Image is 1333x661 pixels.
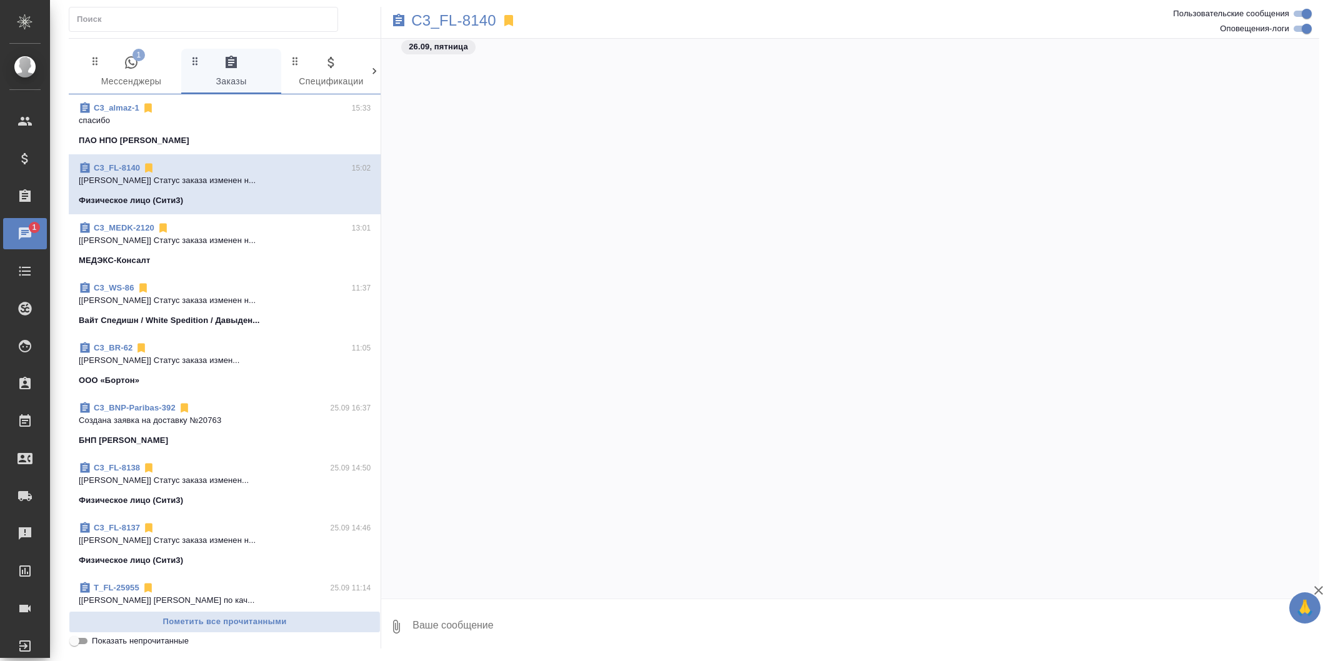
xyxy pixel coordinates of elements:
a: 1 [3,218,47,249]
span: Мессенджеры [89,55,174,89]
svg: Отписаться [135,342,147,354]
p: 25.09 16:37 [331,402,371,414]
a: C3_BNP-Paribas-392 [94,403,176,412]
a: T_FL-25955 [94,583,139,592]
span: 1 [24,221,44,234]
div: C3_MEDK-212013:01[[PERSON_NAME]] Статус заказа изменен н...МЕДЭКС-Консалт [69,214,381,274]
p: БНП [PERSON_NAME] [79,434,168,447]
p: 25.09 11:14 [331,582,371,594]
a: C3_FL-8138 [94,463,140,472]
span: 🙏 [1294,595,1316,621]
a: C3_WS-86 [94,283,134,292]
p: 11:05 [352,342,371,354]
button: Пометить все прочитанными [69,611,381,633]
a: C3_FL-8140 [411,14,496,27]
p: Физическое лицо (Сити3) [79,554,183,567]
svg: Отписаться [137,282,149,294]
svg: Зажми и перетащи, чтобы поменять порядок вкладок [189,55,201,67]
a: C3_almaz-1 [94,103,139,112]
svg: Отписаться [142,162,155,174]
span: Пометить все прочитанными [76,615,374,629]
div: C3_FL-813825.09 14:50[[PERSON_NAME]] Статус заказа изменен...Физическое лицо (Сити3) [69,454,381,514]
div: C3_almaz-115:33спасибоПАО НПО [PERSON_NAME] [69,94,381,154]
div: T_FL-2595525.09 11:14[[PERSON_NAME]] [PERSON_NAME] по кач...Физическое лицо (Таганка) [69,574,381,634]
p: [[PERSON_NAME]] Статус заказа измен... [79,354,371,367]
p: 25.09 14:46 [331,522,371,534]
p: [[PERSON_NAME]] Статус заказа изменен н... [79,294,371,307]
p: 15:33 [352,102,371,114]
p: Вайт Спедишн / White Spedition / Давыден... [79,314,260,327]
input: Поиск [77,11,337,28]
p: 26.09, пятница [409,41,468,53]
p: ООО «Бортон» [79,374,139,387]
div: C3_FL-814015:02[[PERSON_NAME]] Статус заказа изменен н...Физическое лицо (Сити3) [69,154,381,214]
p: 11:37 [352,282,371,294]
p: [[PERSON_NAME]] Статус заказа изменен н... [79,234,371,247]
span: 1 [132,49,145,61]
svg: Отписаться [142,462,155,474]
a: C3_FL-8140 [94,163,140,172]
p: Создана заявка на доставку №20763 [79,414,371,427]
div: C3_BNP-Paribas-39225.09 16:37Создана заявка на доставку №20763БНП [PERSON_NAME] [69,394,381,454]
a: C3_FL-8137 [94,523,140,532]
p: Физическое лицо (Сити3) [79,494,183,507]
p: [[PERSON_NAME]] Статус заказа изменен н... [79,534,371,547]
div: C3_BR-6211:05[[PERSON_NAME]] Статус заказа измен...ООО «Бортон» [69,334,381,394]
p: 13:01 [352,222,371,234]
p: спасибо [79,114,371,127]
p: [[PERSON_NAME]] Статус заказа изменен... [79,474,371,487]
p: МЕДЭКС-Консалт [79,254,150,267]
a: C3_MEDK-2120 [94,223,154,232]
span: Пользовательские сообщения [1173,7,1289,20]
p: 15:02 [352,162,371,174]
span: Оповещения-логи [1220,22,1289,35]
p: [[PERSON_NAME]] [PERSON_NAME] по кач... [79,594,371,607]
span: Спецификации [289,55,374,89]
svg: Отписаться [142,582,154,594]
p: Физическое лицо (Сити3) [79,194,183,207]
div: C3_FL-813725.09 14:46[[PERSON_NAME]] Статус заказа изменен н...Физическое лицо (Сити3) [69,514,381,574]
svg: Зажми и перетащи, чтобы поменять порядок вкладок [89,55,101,67]
div: C3_WS-8611:37[[PERSON_NAME]] Статус заказа изменен н...Вайт Спедишн / White Spedition / Давыден... [69,274,381,334]
svg: Отписаться [142,522,155,534]
a: C3_BR-62 [94,343,132,352]
svg: Отписаться [157,222,169,234]
svg: Зажми и перетащи, чтобы поменять порядок вкладок [289,55,301,67]
span: Заказы [189,55,274,89]
p: ПАО НПО [PERSON_NAME] [79,134,189,147]
button: 🙏 [1289,592,1321,624]
p: 25.09 14:50 [331,462,371,474]
span: Показать непрочитанные [92,635,189,647]
svg: Отписаться [178,402,191,414]
p: [[PERSON_NAME]] Статус заказа изменен н... [79,174,371,187]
